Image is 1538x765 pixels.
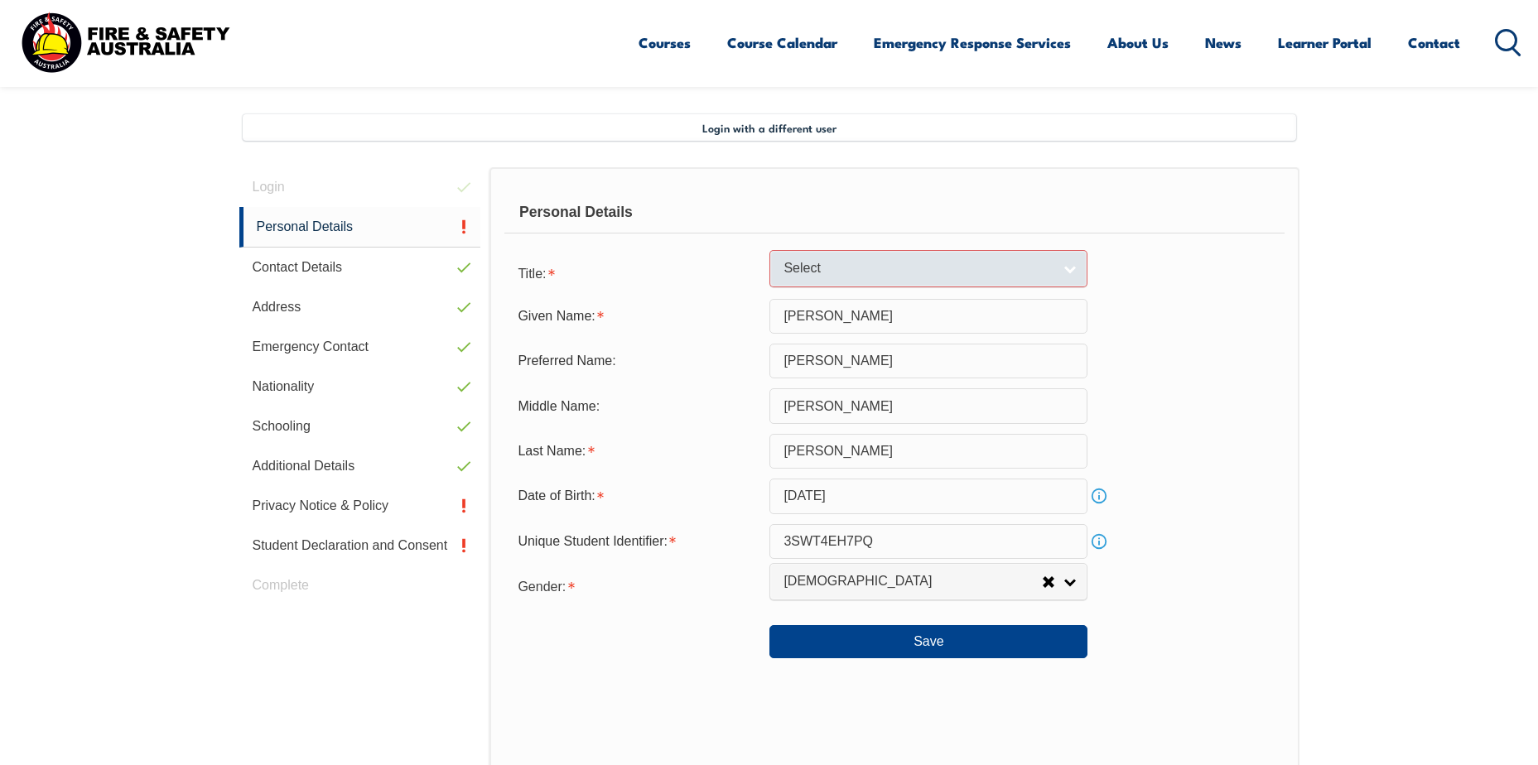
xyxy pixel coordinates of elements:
[518,580,566,594] span: Gender:
[1087,484,1111,508] a: Info
[239,486,481,526] a: Privacy Notice & Policy
[504,345,769,377] div: Preferred Name:
[702,121,836,134] span: Login with a different user
[874,21,1071,65] a: Emergency Response Services
[1107,21,1169,65] a: About Us
[239,207,481,248] a: Personal Details
[769,625,1087,658] button: Save
[504,526,769,557] div: Unique Student Identifier is required.
[239,248,481,287] a: Contact Details
[504,192,1284,233] div: Personal Details
[504,256,769,289] div: Title is required.
[239,327,481,367] a: Emergency Contact
[769,479,1087,513] input: Select Date...
[1278,21,1372,65] a: Learner Portal
[639,21,691,65] a: Courses
[504,480,769,512] div: Date of Birth is required.
[727,21,837,65] a: Course Calendar
[518,267,546,281] span: Title:
[239,446,481,486] a: Additional Details
[239,526,481,565] a: Student Declaration and Consent
[239,287,481,327] a: Address
[504,569,769,602] div: Gender is required.
[769,524,1087,559] input: 10 Characters no 1, 0, O or I
[504,435,769,467] div: Last Name is required.
[239,407,481,446] a: Schooling
[239,367,481,407] a: Nationality
[1408,21,1460,65] a: Contact
[504,390,769,421] div: Middle Name:
[1205,21,1241,65] a: News
[783,573,1042,590] span: [DEMOGRAPHIC_DATA]
[1087,530,1111,553] a: Info
[504,301,769,332] div: Given Name is required.
[783,260,1052,277] span: Select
